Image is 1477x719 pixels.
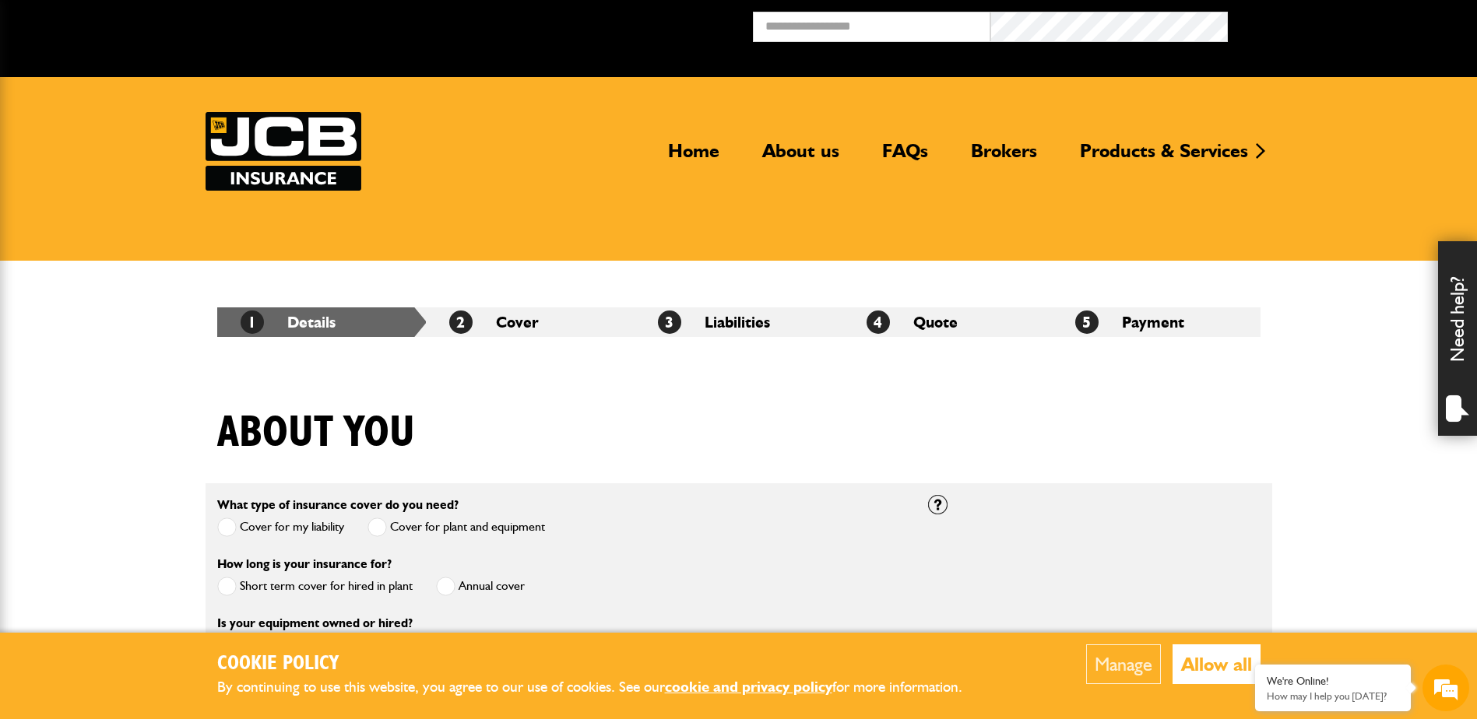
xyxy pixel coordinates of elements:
[751,139,851,175] a: About us
[241,310,264,334] span: 1
[426,307,635,337] li: Cover
[658,310,681,334] span: 3
[217,517,344,537] label: Cover for my liability
[1438,241,1477,436] div: Need help?
[959,139,1049,175] a: Brokers
[867,310,890,334] span: 4
[206,112,361,191] a: JCB Insurance Services
[217,307,426,337] li: Details
[1075,310,1099,334] span: 5
[635,307,843,337] li: Liabilities
[217,577,413,596] label: Short term cover for hired in plant
[656,139,731,175] a: Home
[217,617,413,630] label: Is your equipment owned or hired?
[217,558,392,570] label: How long is your insurance for?
[1228,12,1465,36] button: Broker Login
[1068,139,1260,175] a: Products & Services
[843,307,1052,337] li: Quote
[1173,644,1261,684] button: Allow all
[1267,675,1399,688] div: We're Online!
[449,310,473,334] span: 2
[665,678,832,696] a: cookie and privacy policy
[436,577,525,596] label: Annual cover
[1086,644,1161,684] button: Manage
[217,652,988,676] h2: Cookie Policy
[217,499,459,511] label: What type of insurance cover do you need?
[217,407,415,459] h1: About you
[217,675,988,700] p: By continuing to use this website, you agree to our use of cookies. See our for more information.
[1052,307,1261,337] li: Payment
[1267,690,1399,702] p: How may I help you today?
[870,139,940,175] a: FAQs
[367,517,545,537] label: Cover for plant and equipment
[206,112,361,191] img: JCB Insurance Services logo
